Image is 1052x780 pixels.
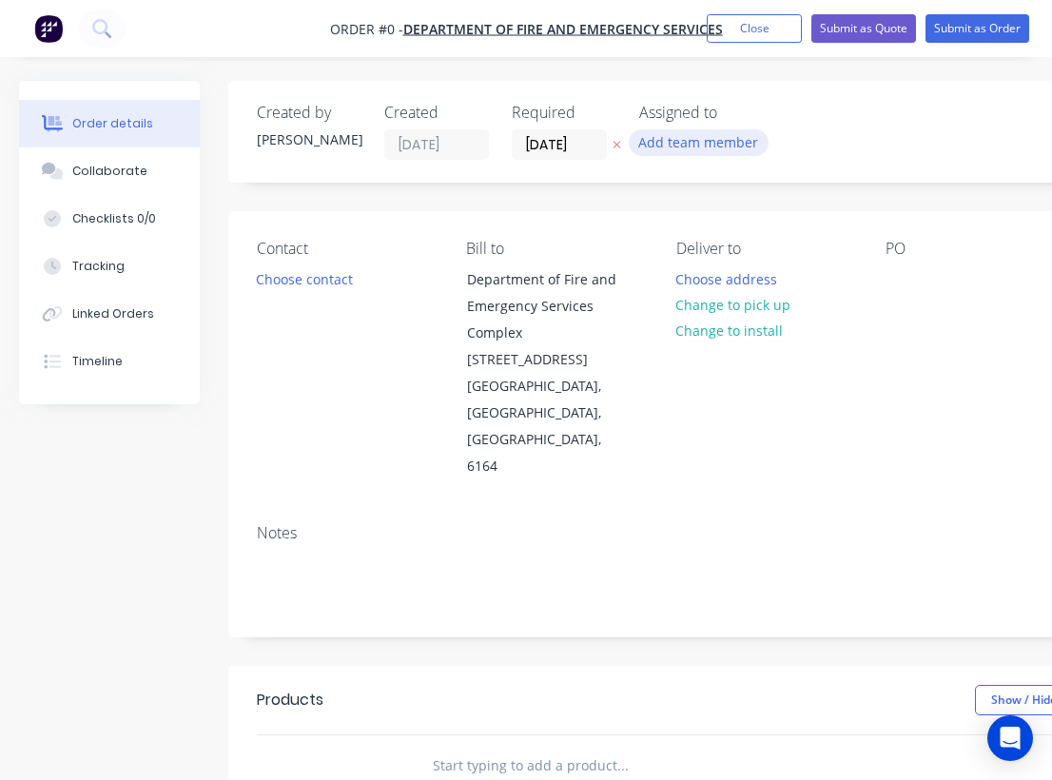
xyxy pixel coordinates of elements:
[666,292,801,318] button: Change to pick up
[19,100,200,147] button: Order details
[987,715,1033,761] div: Open Intercom Messenger
[72,258,125,275] div: Tracking
[19,338,200,385] button: Timeline
[676,240,855,258] div: Deliver to
[666,265,788,291] button: Choose address
[19,195,200,243] button: Checklists 0/0
[72,163,147,180] div: Collaborate
[246,265,363,291] button: Choose contact
[384,104,489,122] div: Created
[639,129,769,155] button: Add team member
[403,20,723,38] a: Department of Fire and Emergency Services
[19,147,200,195] button: Collaborate
[72,210,156,227] div: Checklists 0/0
[257,104,361,122] div: Created by
[707,14,802,43] button: Close
[811,14,916,43] button: Submit as Quote
[512,104,616,122] div: Required
[467,266,625,373] div: Department of Fire and Emergency Services Complex [STREET_ADDRESS]
[629,129,769,155] button: Add team member
[257,240,436,258] div: Contact
[925,14,1029,43] button: Submit as Order
[72,353,123,370] div: Timeline
[72,305,154,322] div: Linked Orders
[257,129,361,149] div: [PERSON_NAME]
[34,14,63,43] img: Factory
[330,20,403,38] span: Order #0 -
[467,373,625,479] div: [GEOGRAPHIC_DATA], [GEOGRAPHIC_DATA], [GEOGRAPHIC_DATA], 6164
[451,265,641,480] div: Department of Fire and Emergency Services Complex [STREET_ADDRESS][GEOGRAPHIC_DATA], [GEOGRAPHIC_...
[72,115,153,132] div: Order details
[19,290,200,338] button: Linked Orders
[466,240,645,258] div: Bill to
[19,243,200,290] button: Tracking
[639,104,829,122] div: Assigned to
[666,318,793,343] button: Change to install
[257,689,323,712] div: Products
